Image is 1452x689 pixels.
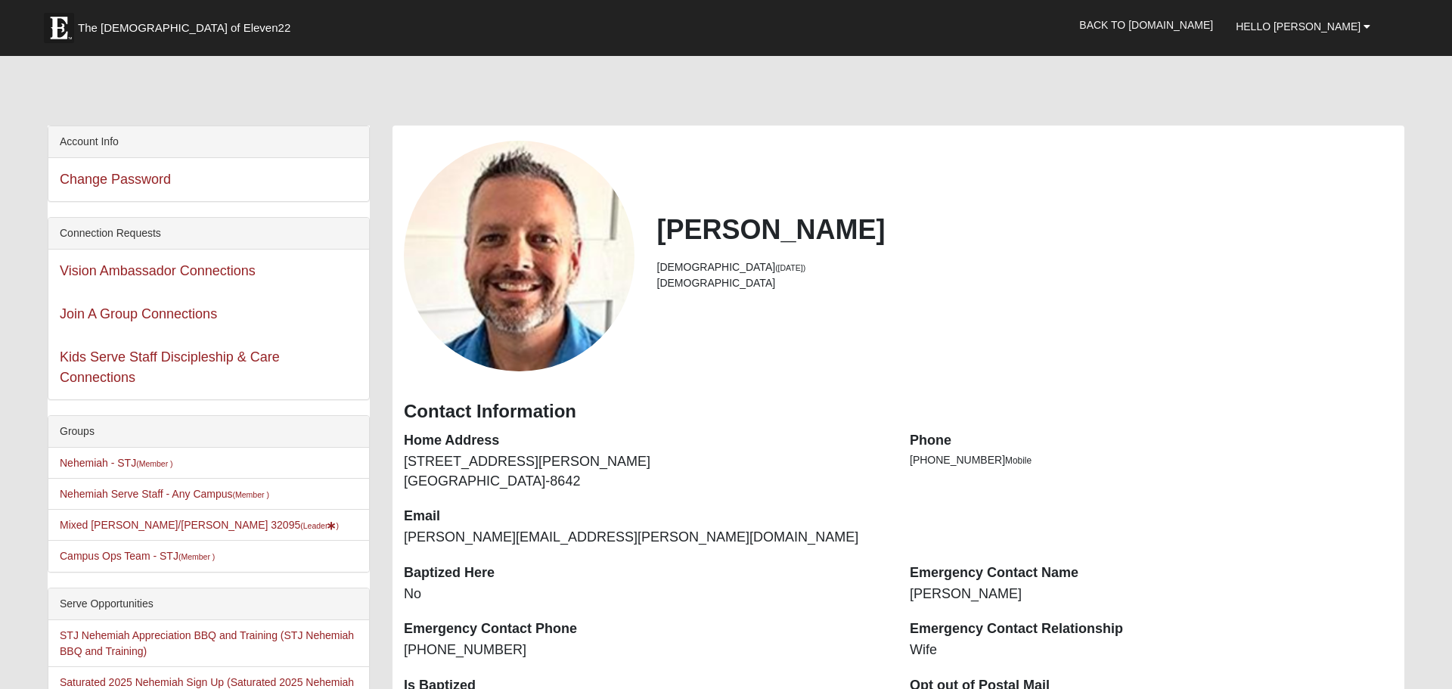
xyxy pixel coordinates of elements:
[60,457,173,469] a: Nehemiah - STJ(Member )
[48,588,369,620] div: Serve Opportunities
[78,20,290,36] span: The [DEMOGRAPHIC_DATA] of Eleven22
[910,452,1393,468] li: [PHONE_NUMBER]
[36,5,339,43] a: The [DEMOGRAPHIC_DATA] of Eleven22
[60,306,217,321] a: Join A Group Connections
[60,172,171,187] a: Change Password
[60,550,215,562] a: Campus Ops Team - STJ(Member )
[300,521,339,530] small: (Leader )
[404,563,887,583] dt: Baptized Here
[657,275,1394,291] li: [DEMOGRAPHIC_DATA]
[136,459,172,468] small: (Member )
[404,452,887,491] dd: [STREET_ADDRESS][PERSON_NAME] [GEOGRAPHIC_DATA]-8642
[657,259,1394,275] li: [DEMOGRAPHIC_DATA]
[910,563,1393,583] dt: Emergency Contact Name
[404,401,1393,423] h3: Contact Information
[60,519,339,531] a: Mixed [PERSON_NAME]/[PERSON_NAME] 32095(Leader)
[910,431,1393,451] dt: Phone
[60,263,256,278] a: Vision Ambassador Connections
[1224,8,1382,45] a: Hello [PERSON_NAME]
[404,431,887,451] dt: Home Address
[657,213,1394,246] h2: [PERSON_NAME]
[910,585,1393,604] dd: [PERSON_NAME]
[44,13,74,43] img: Eleven22 logo
[910,641,1393,660] dd: Wife
[1068,6,1224,44] a: Back to [DOMAIN_NAME]
[60,349,280,385] a: Kids Serve Staff Discipleship & Care Connections
[48,126,369,158] div: Account Info
[178,552,215,561] small: (Member )
[404,641,887,660] dd: [PHONE_NUMBER]
[48,416,369,448] div: Groups
[1236,20,1360,33] span: Hello [PERSON_NAME]
[404,141,634,371] a: View Fullsize Photo
[60,629,354,657] a: STJ Nehemiah Appreciation BBQ and Training (STJ Nehemiah BBQ and Training)
[404,619,887,639] dt: Emergency Contact Phone
[1005,455,1032,466] span: Mobile
[233,490,269,499] small: (Member )
[775,263,805,272] small: ([DATE])
[60,488,269,500] a: Nehemiah Serve Staff - Any Campus(Member )
[404,528,887,548] dd: [PERSON_NAME][EMAIL_ADDRESS][PERSON_NAME][DOMAIN_NAME]
[910,619,1393,639] dt: Emergency Contact Relationship
[48,218,369,250] div: Connection Requests
[404,507,887,526] dt: Email
[404,585,887,604] dd: No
